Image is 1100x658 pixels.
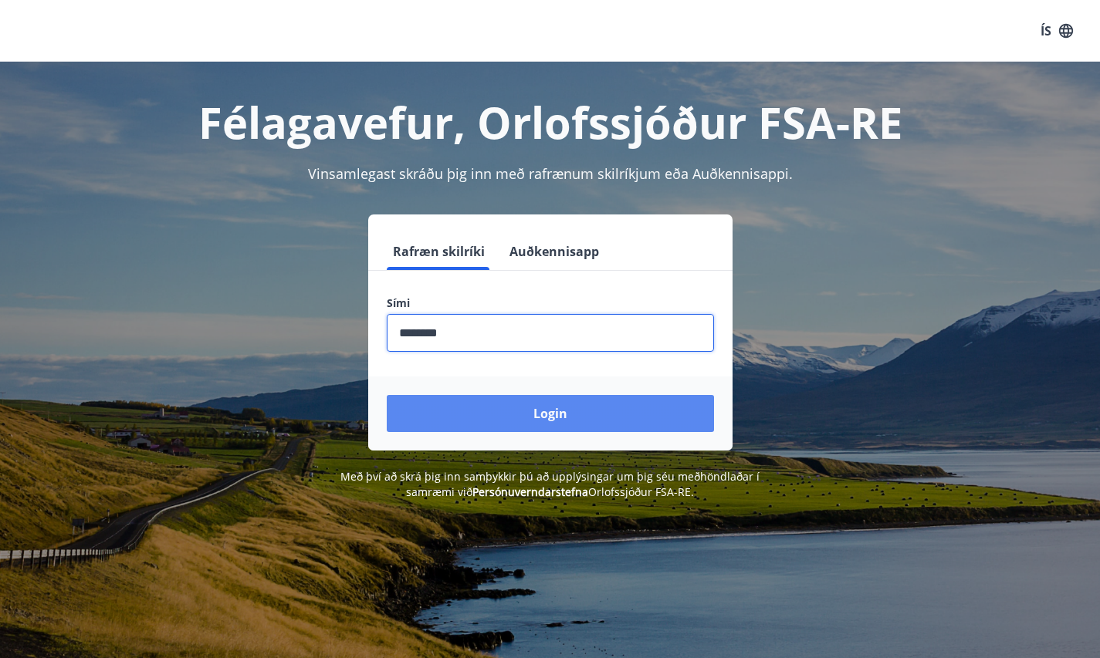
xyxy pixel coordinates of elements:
a: Persónuverndarstefna [472,484,588,499]
span: Vinsamlegast skráðu þig inn með rafrænum skilríkjum eða Auðkennisappi. [308,164,793,183]
button: Login [387,395,714,432]
button: Rafræn skilríki [387,233,491,270]
button: ÍS [1032,17,1081,45]
span: Með því að skrá þig inn samþykkir þú að upplýsingar um þig séu meðhöndlaðar í samræmi við Orlofss... [340,469,760,499]
h1: Félagavefur, Orlofssjóður FSA-RE [19,93,1081,151]
label: Sími [387,295,714,311]
button: Auðkennisapp [503,233,605,270]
